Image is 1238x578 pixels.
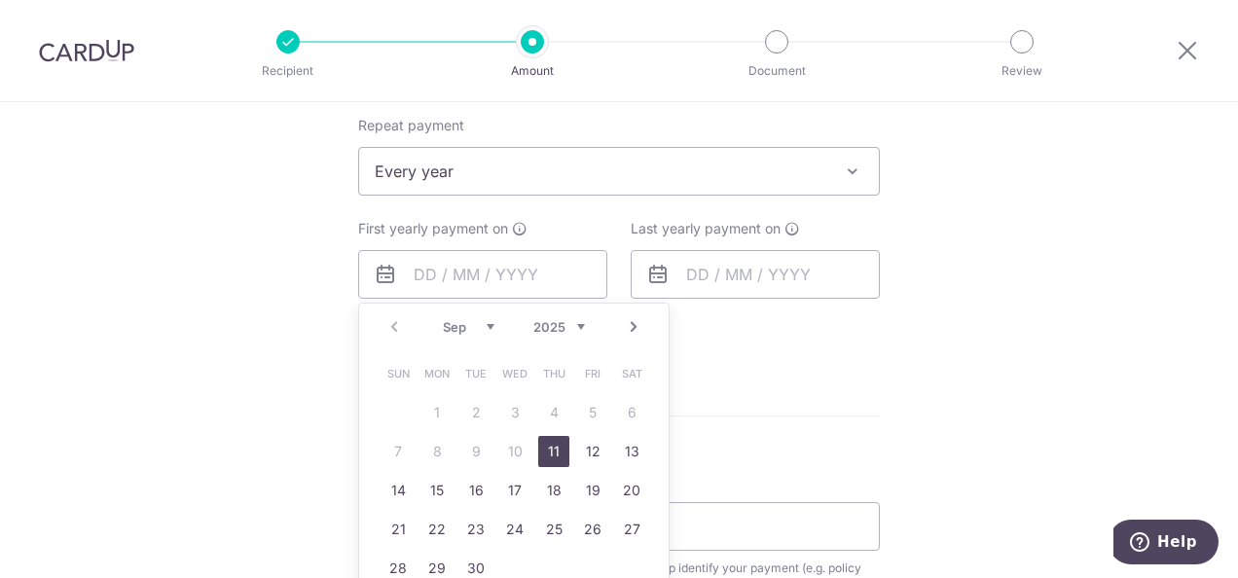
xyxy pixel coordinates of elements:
a: 24 [499,514,530,545]
input: DD / MM / YYYY [631,250,880,299]
a: 13 [616,436,647,467]
a: 17 [499,475,530,506]
a: 26 [577,514,608,545]
a: 20 [616,475,647,506]
span: Wednesday [499,358,530,389]
a: 11 [538,436,569,467]
p: Document [705,61,849,81]
a: 25 [538,514,569,545]
span: Tuesday [460,358,492,389]
a: Next [622,315,645,339]
a: 23 [460,514,492,545]
span: Friday [577,358,608,389]
span: Every year [359,148,879,195]
a: 14 [382,475,414,506]
span: Monday [421,358,453,389]
a: 21 [382,514,414,545]
a: 19 [577,475,608,506]
span: Every year [358,147,880,196]
a: 27 [616,514,647,545]
p: Review [950,61,1094,81]
span: Thursday [538,358,569,389]
p: Recipient [216,61,360,81]
a: 15 [421,475,453,506]
a: 16 [460,475,492,506]
img: CardUp [39,39,134,62]
a: 22 [421,514,453,545]
input: DD / MM / YYYY [358,250,607,299]
span: Sunday [382,358,414,389]
p: Amount [460,61,604,81]
a: 12 [577,436,608,467]
span: Last yearly payment on [631,219,781,238]
iframe: Opens a widget where you can find more information [1113,520,1219,568]
span: First yearly payment on [358,219,508,238]
label: Repeat payment [358,116,464,135]
a: 18 [538,475,569,506]
span: Saturday [616,358,647,389]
